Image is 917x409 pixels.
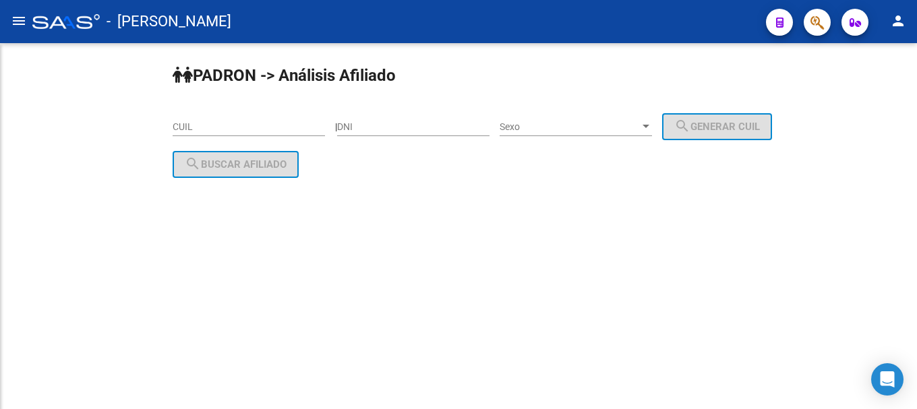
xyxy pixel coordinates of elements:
mat-icon: search [185,156,201,172]
div: Open Intercom Messenger [871,363,904,396]
button: Generar CUIL [662,113,772,140]
span: Sexo [500,121,640,133]
span: Generar CUIL [674,121,760,133]
mat-icon: person [890,13,906,29]
mat-icon: search [674,118,690,134]
span: - [PERSON_NAME] [107,7,231,36]
mat-icon: menu [11,13,27,29]
div: | [335,121,782,132]
button: Buscar afiliado [173,151,299,178]
span: Buscar afiliado [185,158,287,170]
strong: PADRON -> Análisis Afiliado [173,66,396,85]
